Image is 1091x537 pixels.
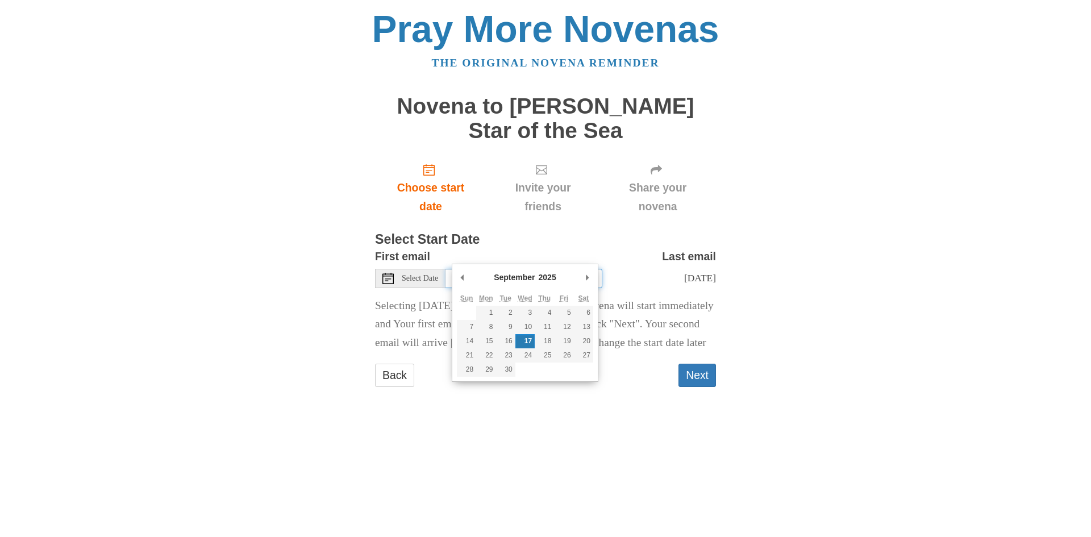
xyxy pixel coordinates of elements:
[574,348,593,363] button: 27
[554,306,573,320] button: 5
[537,269,558,286] div: 2025
[492,269,536,286] div: September
[457,363,476,377] button: 28
[535,320,554,334] button: 11
[445,269,602,288] input: Use the arrow keys to pick a date
[684,272,716,284] span: [DATE]
[457,334,476,348] button: 14
[515,320,535,334] button: 10
[582,269,593,286] button: Next Month
[375,94,716,143] h1: Novena to [PERSON_NAME] Star of the Sea
[457,320,476,334] button: 7
[554,334,573,348] button: 19
[535,348,554,363] button: 25
[515,334,535,348] button: 17
[574,306,593,320] button: 6
[535,334,554,348] button: 18
[496,363,515,377] button: 30
[515,306,535,320] button: 3
[375,297,716,353] p: Selecting [DATE] as the start date means Your novena will start immediately and Your first email ...
[386,178,475,216] span: Choose start date
[479,294,493,302] abbr: Monday
[535,306,554,320] button: 4
[578,294,589,302] abbr: Saturday
[574,334,593,348] button: 20
[574,320,593,334] button: 13
[457,348,476,363] button: 21
[498,178,588,216] span: Invite your friends
[496,348,515,363] button: 23
[375,154,486,222] a: Choose start date
[476,334,495,348] button: 15
[432,57,660,69] a: The original novena reminder
[611,178,705,216] span: Share your novena
[460,294,473,302] abbr: Sunday
[372,8,719,50] a: Pray More Novenas
[476,306,495,320] button: 1
[375,247,430,266] label: First email
[496,306,515,320] button: 2
[515,348,535,363] button: 24
[662,247,716,266] label: Last email
[375,364,414,387] a: Back
[476,363,495,377] button: 29
[554,320,573,334] button: 12
[518,294,532,302] abbr: Wednesday
[496,320,515,334] button: 9
[476,320,495,334] button: 8
[678,364,716,387] button: Next
[486,154,599,222] div: Click "Next" to confirm your start date first.
[554,348,573,363] button: 26
[496,334,515,348] button: 16
[375,232,716,247] h3: Select Start Date
[457,269,468,286] button: Previous Month
[402,274,438,282] span: Select Date
[476,348,495,363] button: 22
[499,294,511,302] abbr: Tuesday
[560,294,568,302] abbr: Friday
[599,154,716,222] div: Click "Next" to confirm your start date first.
[538,294,551,302] abbr: Thursday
